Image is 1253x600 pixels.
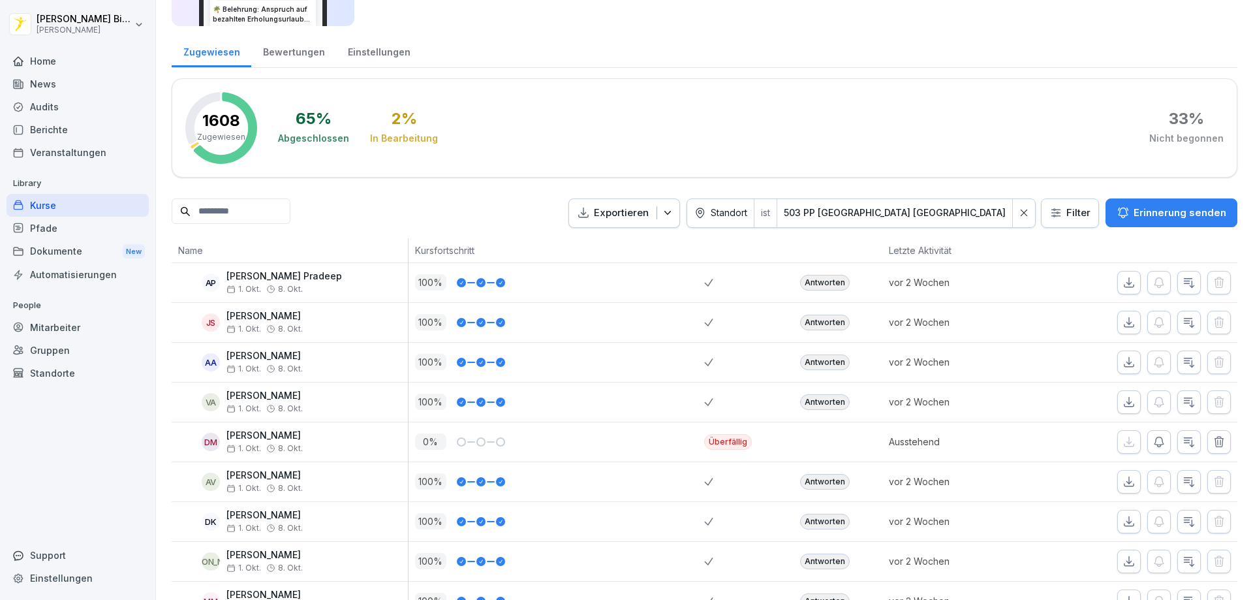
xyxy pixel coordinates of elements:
p: [PERSON_NAME] [226,430,303,441]
p: 100 % [415,314,446,330]
a: Veranstaltungen [7,141,149,164]
button: Filter [1042,199,1098,227]
a: Zugewiesen [172,34,251,67]
span: 8. Okt. [278,444,303,453]
p: vor 2 Wochen [889,395,1030,409]
div: 33 % [1169,111,1204,127]
a: Audits [7,95,149,118]
p: [PERSON_NAME] [226,470,303,481]
div: Mitarbeiter [7,316,149,339]
p: Zugewiesen [197,131,245,143]
a: Berichte [7,118,149,141]
h3: 🌴 Belehrung: Anspruch auf bezahlten Erholungsurlaub und [PERSON_NAME] [213,5,313,24]
span: 1. Okt. [226,324,261,334]
span: 1. Okt. [226,364,261,373]
p: [PERSON_NAME] [226,311,303,322]
p: Kursfortschritt [415,244,698,257]
span: 1. Okt. [226,444,261,453]
p: [PERSON_NAME] Bierstedt [37,14,132,25]
div: JS [202,313,220,332]
a: Einstellungen [336,34,422,67]
div: AP [202,274,220,292]
p: 0 % [415,434,446,450]
p: Ausstehend [889,435,1030,449]
p: [PERSON_NAME] [226,351,303,362]
div: Antworten [800,275,850,291]
span: 1. Okt. [226,563,261,573]
a: Kurse [7,194,149,217]
p: [PERSON_NAME] [226,390,303,402]
div: DM [202,433,220,451]
p: [PERSON_NAME] [226,550,303,561]
p: vor 2 Wochen [889,554,1030,568]
div: Antworten [800,514,850,529]
button: Exportieren [568,198,680,228]
a: Standorte [7,362,149,385]
a: News [7,72,149,95]
span: 8. Okt. [278,484,303,493]
div: Dokumente [7,240,149,264]
span: 1. Okt. [226,404,261,413]
p: 100 % [415,394,446,410]
p: Letzte Aktivität [889,244,1024,257]
p: vor 2 Wochen [889,475,1030,488]
span: 8. Okt. [278,364,303,373]
a: Bewertungen [251,34,336,67]
a: Home [7,50,149,72]
a: Pfade [7,217,149,240]
span: 8. Okt. [278,324,303,334]
a: Gruppen [7,339,149,362]
span: 1. Okt. [226,484,261,493]
div: DK [202,513,220,531]
div: Überfällig [704,434,752,450]
div: AA [202,353,220,371]
p: vor 2 Wochen [889,276,1030,289]
p: 100 % [415,274,446,291]
div: Abgeschlossen [278,132,349,145]
p: 100 % [415,553,446,569]
p: 100 % [415,513,446,529]
div: Antworten [800,315,850,330]
div: In Bearbeitung [370,132,438,145]
div: Antworten [800,394,850,410]
p: [PERSON_NAME] [37,25,132,35]
div: Antworten [800,474,850,490]
div: Antworten [800,554,850,569]
p: Library [7,173,149,194]
p: 100 % [415,473,446,490]
p: [PERSON_NAME] [226,510,303,521]
div: 503 PP [GEOGRAPHIC_DATA] [GEOGRAPHIC_DATA] [784,206,1006,219]
span: 8. Okt. [278,404,303,413]
span: 8. Okt. [278,285,303,294]
a: DokumenteNew [7,240,149,264]
a: Einstellungen [7,567,149,590]
span: 8. Okt. [278,563,303,573]
p: Erinnerung senden [1134,206,1226,220]
span: 1. Okt. [226,285,261,294]
div: VA [202,393,220,411]
p: People [7,295,149,316]
div: Filter [1049,206,1091,219]
div: [PERSON_NAME] [202,552,220,571]
p: Name [178,244,401,257]
div: Antworten [800,355,850,370]
p: 100 % [415,354,446,370]
div: 2 % [392,111,417,127]
div: Nicht begonnen [1149,132,1224,145]
p: 1608 [202,113,240,129]
p: Exportieren [594,206,649,221]
a: Automatisierungen [7,263,149,286]
span: 1. Okt. [226,524,261,533]
p: vor 2 Wochen [889,315,1030,329]
div: Support [7,544,149,567]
